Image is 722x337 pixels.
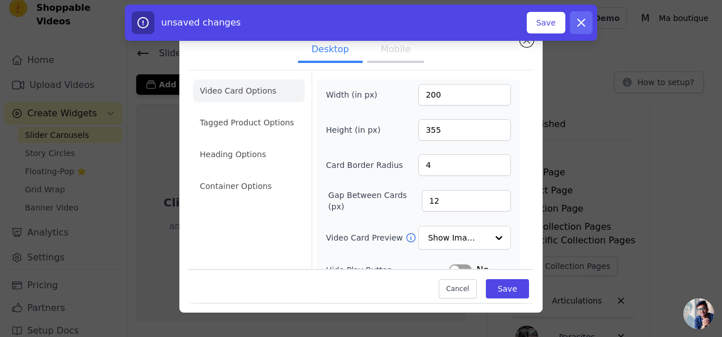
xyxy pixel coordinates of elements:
[326,264,449,276] label: Hide Play Button
[193,143,305,166] li: Heading Options
[193,79,305,102] li: Video Card Options
[439,280,477,299] button: Cancel
[328,189,422,212] label: Gap Between Cards (px)
[367,38,424,63] button: Mobile
[298,38,363,63] button: Desktop
[527,12,565,33] button: Save
[683,298,714,329] a: Ouvrir le chat
[326,232,405,243] label: Video Card Preview
[326,159,403,171] label: Card Border Radius
[326,89,388,100] label: Width (in px)
[193,111,305,134] li: Tagged Product Options
[193,175,305,197] li: Container Options
[476,263,489,277] span: No
[161,17,241,28] span: unsaved changes
[486,280,529,299] button: Save
[326,124,388,136] label: Height (in px)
